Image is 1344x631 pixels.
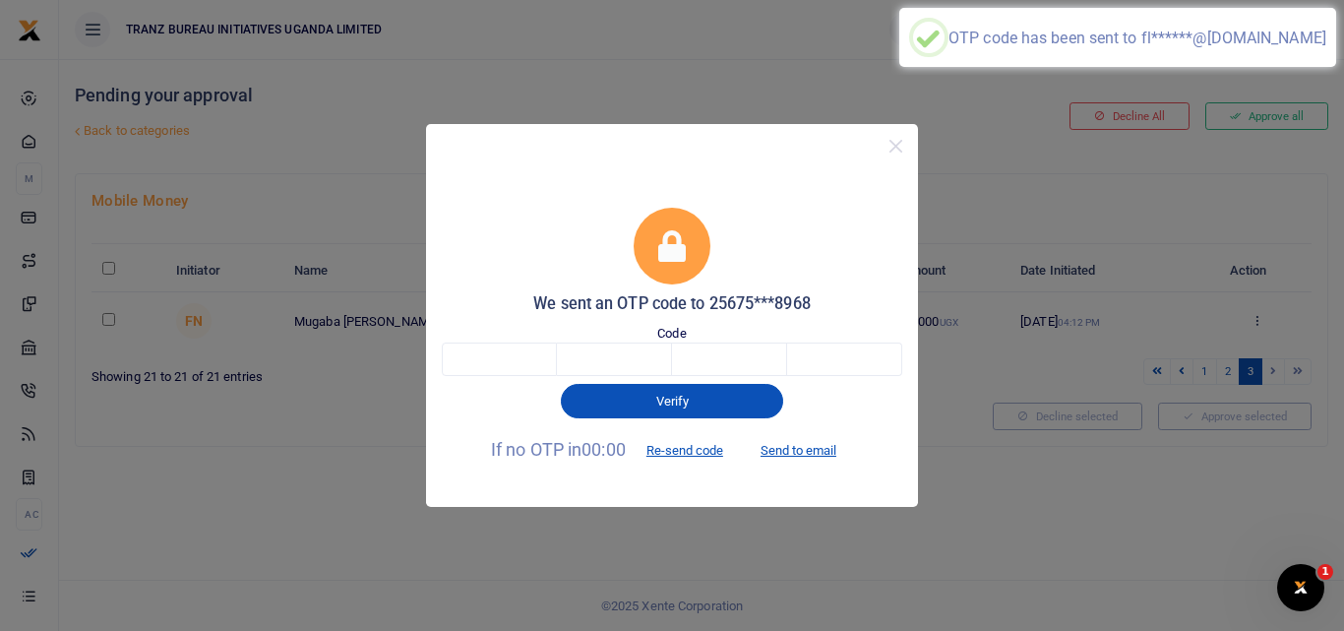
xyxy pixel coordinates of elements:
label: Code [657,324,686,344]
div: OTP code has been sent to fl******@[DOMAIN_NAME] [948,29,1326,47]
button: Verify [561,384,783,417]
button: Send to email [744,434,853,468]
span: If no OTP in [491,439,740,460]
button: Re-send code [630,434,740,468]
iframe: Intercom live chat [1277,564,1324,611]
button: Close [882,132,910,160]
span: 1 [1317,564,1333,580]
span: 00:00 [581,439,626,460]
h5: We sent an OTP code to 25675***8968 [442,294,902,314]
